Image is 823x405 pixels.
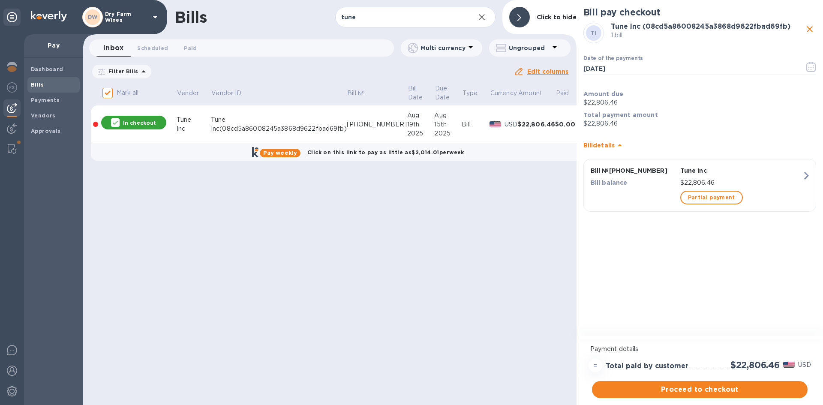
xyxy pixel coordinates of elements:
[583,90,624,97] b: Amount due
[212,89,242,98] p: Vendor ID
[347,89,376,98] span: Bill №
[408,84,423,102] p: Bill Date
[599,384,801,395] span: Proceed to checkout
[688,192,735,203] span: Partial payment
[212,89,253,98] span: Vendor ID
[123,119,156,126] p: In checkout
[680,178,802,187] p: $22,806.46
[31,41,76,50] p: Pay
[611,31,803,40] p: 1 bill
[463,89,489,98] span: Type
[798,360,811,369] p: USD
[435,84,461,102] span: Due Date
[31,66,63,72] b: Dashboard
[583,142,615,149] b: Bill details
[556,89,580,98] span: Paid
[680,191,743,204] button: Partial payment
[105,11,148,23] p: Dry Farm Wines
[408,84,434,102] span: Bill Date
[105,68,138,75] p: Filter Bills
[463,89,478,98] p: Type
[490,121,501,127] img: USD
[177,115,211,124] div: Tune
[435,84,450,102] p: Due Date
[583,159,816,212] button: Bill №[PHONE_NUMBER]Tune IncBill balance$22,806.46Partial payment
[88,14,98,20] b: DW
[177,89,199,98] p: Vendor
[518,120,556,129] div: $22,806.46
[591,166,677,175] p: Bill № [PHONE_NUMBER]
[7,82,17,93] img: Foreign exchange
[117,88,139,97] p: Mark all
[583,7,816,18] h2: Bill pay checkout
[103,42,123,54] span: Inbox
[175,8,207,26] h1: Bills
[307,149,464,156] b: Click on this link to pay as little as $2,014.01 per week
[509,44,550,52] p: Ungrouped
[263,150,297,156] b: Pay weekly
[347,120,407,129] div: [PHONE_NUMBER]
[611,22,790,30] b: Tune Inc (08cd5a86008245a3868d9622fbad69fb)
[177,89,210,98] span: Vendor
[31,97,60,103] b: Payments
[434,111,462,120] div: Aug
[505,120,518,129] p: USD
[518,89,542,98] p: Amount
[606,362,688,370] h3: Total paid by customer
[583,132,816,159] div: Billdetails
[407,120,435,129] div: 19th
[31,11,67,21] img: Logo
[583,98,816,107] p: $22,806.46
[137,44,168,53] span: Scheduled
[783,362,795,368] img: USD
[556,89,569,98] p: Paid
[591,30,597,36] b: TI
[3,9,21,26] div: Unpin categories
[421,44,466,52] p: Multi currency
[434,129,462,138] div: 2025
[537,14,577,21] b: Click to hide
[592,381,808,398] button: Proceed to checkout
[591,178,677,187] p: Bill balance
[462,120,490,129] div: Bill
[31,81,44,88] b: Bills
[211,115,347,133] div: Tune Inc(08cd5a86008245a3868d9622fbad69fb)
[31,112,56,119] b: Vendors
[518,89,553,98] span: Amount
[803,23,816,36] button: close
[177,124,211,133] div: Inc
[407,129,435,138] div: 2025
[434,120,462,129] div: 15th
[555,120,581,129] div: $0.00
[527,68,569,75] u: Edit columns
[583,111,658,118] b: Total payment amount
[407,111,435,120] div: Aug
[590,345,809,354] p: Payment details
[490,89,517,98] p: Currency
[680,166,802,175] p: Tune Inc
[589,359,602,372] div: =
[184,44,197,53] span: Paid
[347,89,365,98] p: Bill №
[31,128,61,134] b: Approvals
[730,360,780,370] h2: $22,806.46
[583,119,816,128] p: $22,806.46
[583,56,643,61] label: Date of the payments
